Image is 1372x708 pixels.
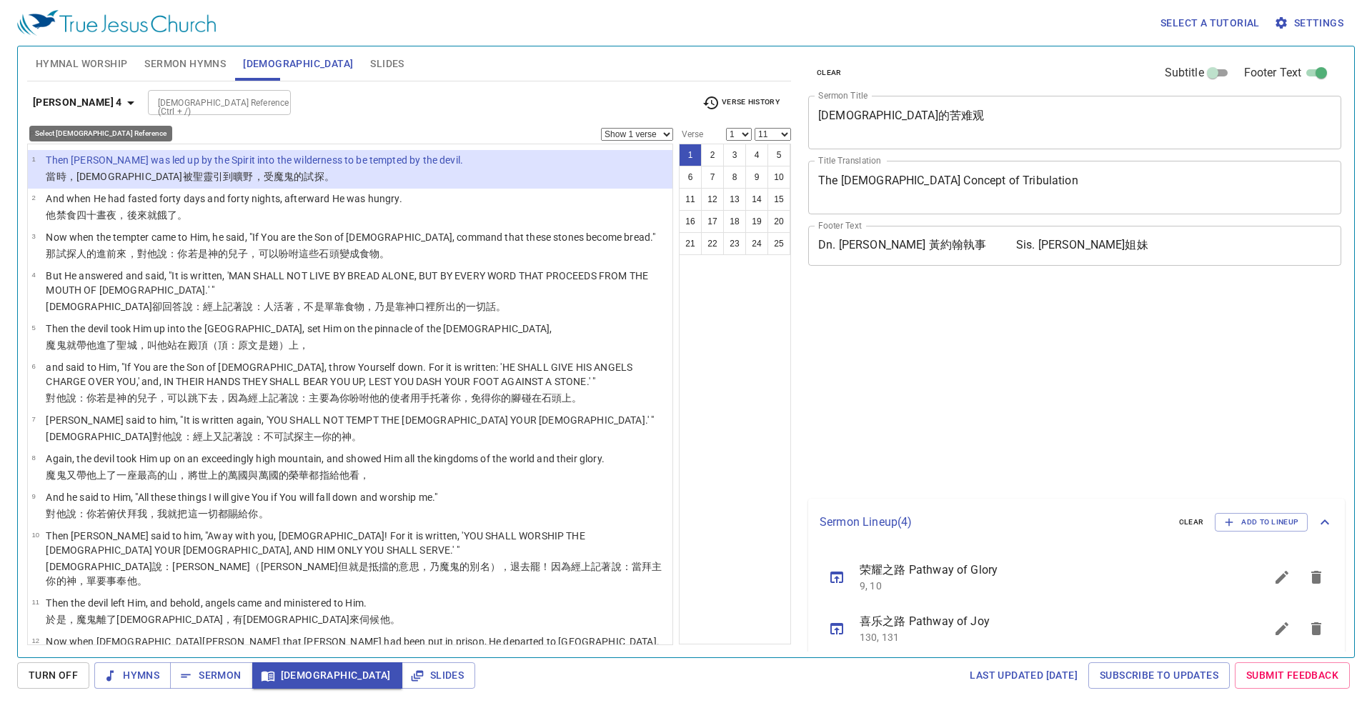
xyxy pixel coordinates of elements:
[106,209,187,221] wg2250: 夜
[213,171,334,182] wg4151: 引
[76,575,147,587] wg2316: ，單要
[182,667,241,684] span: Sermon
[289,392,582,404] wg1125: 說：主要為
[679,210,702,233] button: 16
[17,10,216,36] img: True Jesus Church
[218,469,369,481] wg2889: 的萬
[31,531,39,539] span: 10
[745,210,768,233] button: 19
[116,339,309,351] wg1519: 聖
[339,392,582,404] wg4012: 你
[223,171,334,182] wg321: 到
[1155,10,1266,36] button: Select a tutorial
[491,392,582,404] wg3379: 你的
[723,210,746,233] button: 18
[36,55,128,73] span: Hymnal Worship
[395,301,507,312] wg235: 靠
[319,248,389,259] wg3778: 石頭
[294,171,334,182] wg1228: 的試探
[76,339,309,351] wg5119: 帶
[701,166,724,189] button: 7
[46,413,654,427] p: [PERSON_NAME] said to him, "It is written again, 'YOU SHALL NOT TEMPT THE [DEMOGRAPHIC_DATA] YOUR...
[127,508,269,519] wg4098: 拜
[144,55,226,73] span: Sermon Hymns
[86,339,309,351] wg3880: 他
[970,667,1078,684] span: Last updated [DATE]
[369,392,582,404] wg1781: 他的
[116,614,399,625] wg863: [DEMOGRAPHIC_DATA]，有[DEMOGRAPHIC_DATA]
[1244,64,1302,81] span: Footer Text
[818,109,1331,136] textarea: [DEMOGRAPHIC_DATA]的苦难观
[96,339,309,351] wg846: 進了
[76,469,369,481] wg3825: 帶
[137,575,147,587] wg846: 。
[167,339,309,351] wg846: 站
[106,508,268,519] wg1437: 俯伏
[31,271,35,279] span: 4
[1271,10,1349,36] button: Settings
[94,662,171,689] button: Hymns
[248,469,369,481] wg932: 與
[679,188,702,211] button: 11
[31,598,39,606] span: 11
[127,248,390,259] wg4334: ，對他
[218,508,269,519] wg3956: 都賜給
[1246,667,1338,684] span: Submit Feedback
[46,575,147,587] wg2962: 你的
[1160,14,1260,32] span: Select a tutorial
[147,469,369,481] wg3029: 高的
[66,614,400,625] wg5119: ，魔鬼
[964,662,1083,689] a: Last updated [DATE]
[86,469,369,481] wg3880: 他
[96,392,582,404] wg4572: 若
[425,301,506,312] wg4750: 裡所出
[254,171,334,182] wg2048: ，受
[106,575,147,587] wg3441: 事奉
[745,188,768,211] button: 14
[767,188,790,211] button: 15
[46,596,400,610] p: Then the devil left Him, and behold, angels came and ministered to Him.
[46,507,437,521] p: 對他
[208,248,390,259] wg1488: 神
[31,637,39,644] span: 12
[304,431,362,442] wg1598: 主
[723,166,746,189] button: 8
[127,339,309,351] wg40: 城
[66,171,334,182] wg5119: ，[DEMOGRAPHIC_DATA]
[380,614,400,625] wg1247: 他
[17,662,89,689] button: Turn Off
[679,166,702,189] button: 6
[1277,14,1343,32] span: Settings
[243,301,506,312] wg1125: 說：人
[572,392,582,404] wg4314: 。
[46,452,604,466] p: Again, the devil took Him up on an exceedingly high mountain, and showed Him all the kingdoms of ...
[860,613,1231,630] span: 喜乐之路 Pathway of Joy
[46,360,668,389] p: and said to Him, "If You are the Son of [DEMOGRAPHIC_DATA], throw Yourself down. For it is writte...
[767,210,790,233] button: 20
[46,612,400,627] p: 於是
[46,468,604,482] p: 魔鬼
[170,662,252,689] button: Sermon
[46,299,668,314] p: [DEMOGRAPHIC_DATA]卻回答
[198,339,309,351] wg2411: 頂（頂：原文是翅
[31,415,35,423] span: 7
[679,232,702,255] button: 21
[405,301,507,312] wg1909: 神
[259,508,269,519] wg4671: 。
[679,130,703,139] label: Verse
[31,232,35,240] span: 3
[46,338,552,352] p: 魔鬼
[309,469,369,481] wg1391: 都指給他
[456,301,507,312] wg1607: 的一切
[299,339,309,351] wg1909: ，
[31,155,35,163] span: 1
[284,431,362,442] wg3756: 試探
[562,392,582,404] wg3037: 上
[390,392,582,404] wg846: 使者
[1179,516,1204,529] span: clear
[352,431,362,442] wg2316: 。
[274,301,507,312] wg444: 活著
[461,392,582,404] wg4571: ，免得
[193,171,334,182] wg5259: 聖靈
[238,469,369,481] wg3956: 國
